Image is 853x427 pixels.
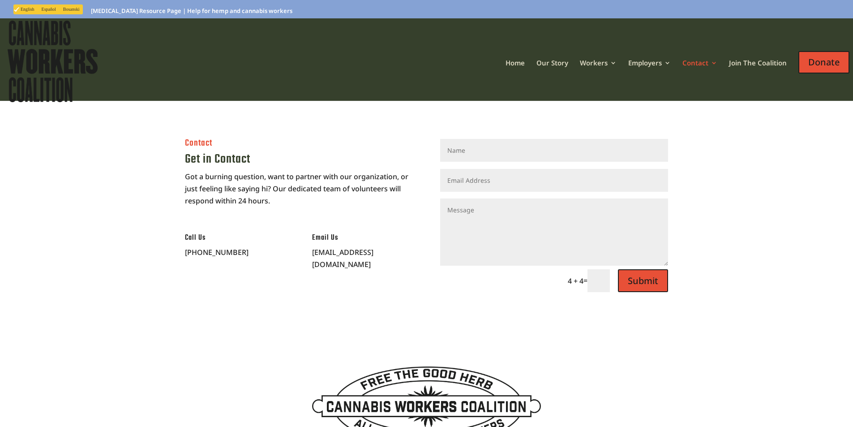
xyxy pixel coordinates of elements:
img: Cannabis Workers Coalition [5,18,100,104]
p: = [563,269,610,292]
span: Call Us [185,232,206,244]
span: Donate [798,51,849,73]
a: Español [38,6,60,13]
span: Contact [185,136,212,150]
a: Donate [798,42,849,97]
span: English [21,7,34,12]
a: Home [506,60,525,90]
span: Get in Contact [185,150,250,169]
a: Workers [580,60,617,90]
span: Email Us [312,232,339,244]
span: Bosanski [63,7,80,12]
button: Submit [618,269,668,292]
p: [EMAIL_ADDRESS][DOMAIN_NAME] [312,246,413,271]
a: Join The Coalition [729,60,787,90]
a: Employers [628,60,671,90]
p: Got a burning question, want to partner with our organization, or just feeling like saying hi? Ou... [185,171,413,207]
a: Bosanski [60,6,83,13]
a: [MEDICAL_DATA] Resource Page | Help for hemp and cannabis workers [91,8,292,18]
p: [PHONE_NUMBER] [185,246,286,259]
a: Our Story [536,60,568,90]
span: Español [42,7,56,12]
input: Email Address [440,169,669,192]
a: Contact [682,60,717,90]
a: English [13,6,38,13]
input: Name [440,139,669,162]
span: 4 + 4 [568,276,583,286]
